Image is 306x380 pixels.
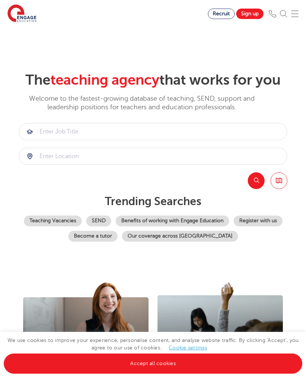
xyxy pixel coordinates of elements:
[248,172,265,189] button: Search
[4,337,302,366] span: We use cookies to improve your experience, personalise content, and analyse website traffic. By c...
[19,148,287,164] input: Submit
[236,9,263,19] a: Sign up
[19,123,287,140] input: Submit
[4,354,302,374] a: Accept all cookies
[7,4,37,23] img: Engage Education
[234,216,282,226] a: Register with us
[86,216,111,226] a: SEND
[19,94,265,112] p: Welcome to the fastest-growing database of teaching, SEND, support and leadership positions for t...
[116,216,229,226] a: Benefits of working with Engage Education
[291,10,299,18] img: Mobile Menu
[169,345,207,351] a: Cookie settings
[280,10,287,18] img: Search
[122,231,238,242] a: Our coverage across [GEOGRAPHIC_DATA]
[19,195,287,208] p: Trending searches
[24,216,82,226] a: Teaching Vacancies
[68,231,118,242] a: Become a tutor
[50,72,159,88] span: teaching agency
[269,10,276,18] img: Phone
[213,11,230,16] span: Recruit
[19,72,287,89] h2: The that works for you
[208,9,235,19] a: Recruit
[19,148,287,165] div: Submit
